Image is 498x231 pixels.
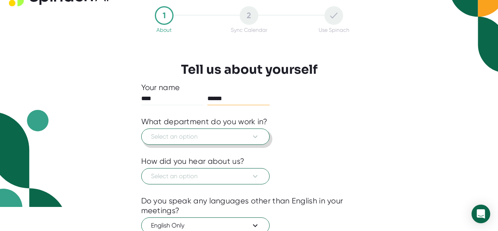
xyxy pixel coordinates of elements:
button: Select an option [141,168,270,184]
div: Use Spinach [319,27,349,33]
div: Sync Calendar [231,27,267,33]
div: What department do you work in? [141,117,268,127]
button: Select an option [141,129,270,145]
div: 1 [155,6,174,25]
h3: Tell us about yourself [181,62,317,77]
span: Select an option [151,132,260,141]
div: Your name [141,83,357,92]
span: English Only [151,221,260,230]
div: How did you hear about us? [141,156,245,166]
div: Open Intercom Messenger [472,205,490,223]
span: Select an option [151,172,260,181]
div: 2 [240,6,258,25]
div: Do you speak any languages other than English in your meetings? [141,196,357,215]
div: About [156,27,172,33]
